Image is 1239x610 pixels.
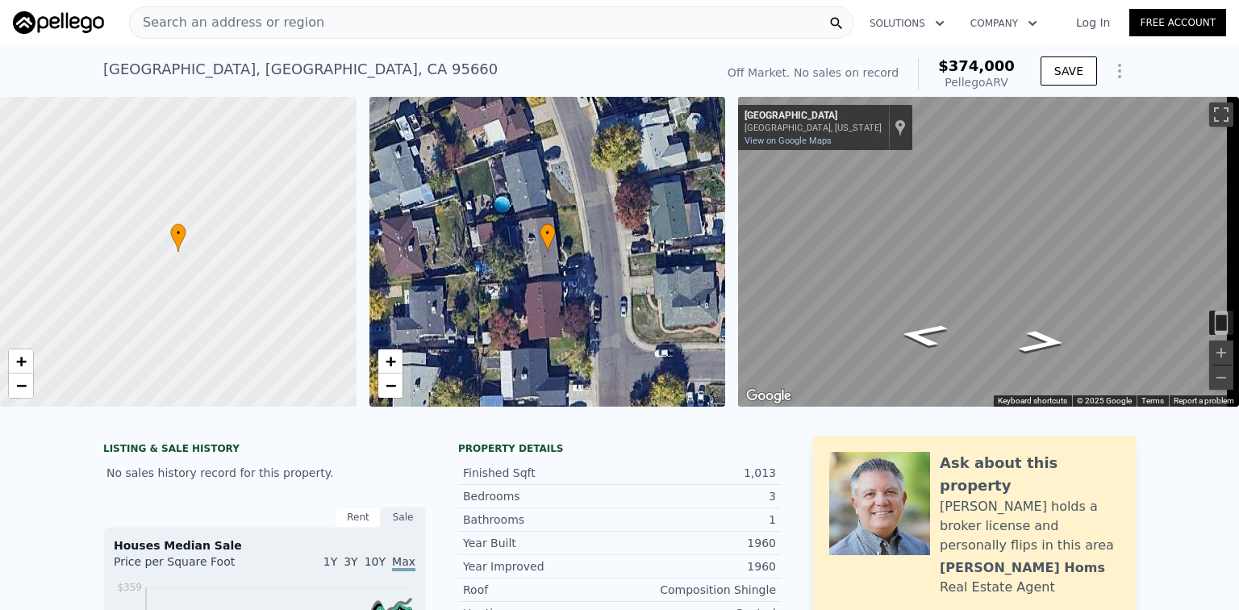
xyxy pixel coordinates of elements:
button: Show Options [1103,55,1136,87]
span: 3Y [344,555,357,568]
div: Sale [381,507,426,528]
button: Keyboard shortcuts [998,395,1067,407]
div: Composition Shingle [619,582,776,598]
div: [GEOGRAPHIC_DATA] [745,110,882,123]
div: • [170,224,186,252]
div: • [540,224,556,252]
div: Map [738,97,1239,407]
span: Search an address or region [130,13,324,32]
a: Show location on map [895,119,906,136]
img: Google [742,386,795,407]
div: Year Improved [463,558,619,574]
span: • [540,226,556,240]
span: 1Y [323,555,337,568]
div: [GEOGRAPHIC_DATA] , [GEOGRAPHIC_DATA] , CA 95660 [103,58,498,81]
div: Finished Sqft [463,465,619,481]
div: 1,013 [619,465,776,481]
a: Terms [1141,396,1164,405]
button: Toggle motion tracking [1209,311,1233,335]
a: Free Account [1129,9,1226,36]
div: Pellego ARV [938,74,1015,90]
div: Roof [463,582,619,598]
a: Zoom out [378,374,403,398]
div: Property details [458,442,781,455]
span: + [385,351,395,371]
div: 3 [619,488,776,504]
div: 1960 [619,535,776,551]
span: − [385,375,395,395]
button: SAVE [1041,56,1097,86]
div: 1 [619,512,776,528]
path: Go North, Bismarck Dr [999,325,1086,359]
button: Solutions [857,9,957,38]
span: − [16,375,27,395]
button: Zoom out [1209,366,1233,390]
span: $374,000 [938,57,1015,74]
span: • [170,226,186,240]
span: Max [392,555,415,571]
div: [GEOGRAPHIC_DATA], [US_STATE] [745,123,882,133]
span: + [16,351,27,371]
div: [PERSON_NAME] holds a broker license and personally flips in this area [940,497,1120,555]
div: Houses Median Sale [114,537,415,554]
a: Report a problem [1174,396,1234,405]
a: Zoom in [9,349,33,374]
div: [PERSON_NAME] Homs [940,558,1105,578]
div: Street View [738,97,1239,407]
span: 10Y [365,555,386,568]
div: Bedrooms [463,488,619,504]
div: Bathrooms [463,512,619,528]
span: © 2025 Google [1077,396,1132,405]
button: Toggle fullscreen view [1209,102,1233,127]
div: Price per Square Foot [114,554,265,579]
a: Log In [1057,15,1129,31]
a: View on Google Maps [745,136,832,146]
a: Open this area in Google Maps (opens a new window) [742,386,795,407]
div: 1960 [619,558,776,574]
a: Zoom in [378,349,403,374]
div: No sales history record for this property. [103,458,426,487]
path: Go South, Bismarck Dr [878,318,968,353]
div: Rent [336,507,381,528]
a: Zoom out [9,374,33,398]
div: Ask about this property [940,452,1120,497]
tspan: $359 [117,582,142,593]
div: LISTING & SALE HISTORY [103,442,426,458]
div: Off Market. No sales on record [728,65,899,81]
div: Real Estate Agent [940,578,1055,597]
button: Company [957,9,1050,38]
div: Year Built [463,535,619,551]
button: Zoom in [1209,341,1233,365]
img: Pellego [13,11,104,34]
